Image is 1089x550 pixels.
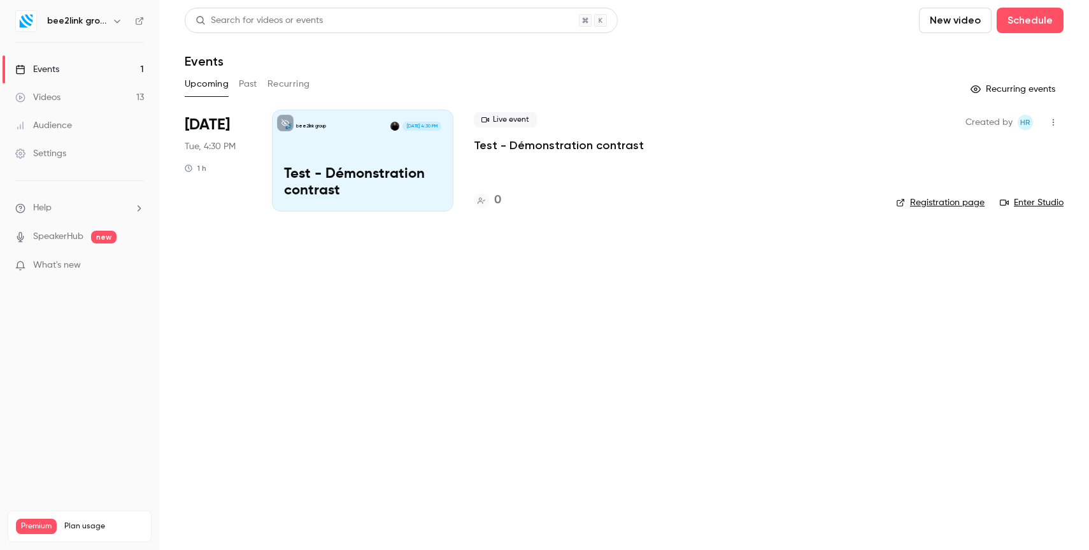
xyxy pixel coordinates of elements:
[185,74,229,94] button: Upcoming
[15,63,59,76] div: Events
[919,8,992,33] button: New video
[185,140,236,153] span: Tue, 4:30 PM
[33,230,83,243] a: SpeakerHub
[272,110,453,212] a: Test - Démonstration contrast bee2link groupXavier Cotelle[DATE] 4:30 PMTest - Démonstration cont...
[997,8,1064,33] button: Schedule
[474,192,501,209] a: 0
[1000,196,1064,209] a: Enter Studio
[494,192,501,209] h4: 0
[474,138,644,153] a: Test - Démonstration contrast
[33,259,81,272] span: What's new
[284,166,441,199] p: Test - Démonstration contrast
[33,201,52,215] span: Help
[296,123,326,129] p: bee2link group
[1020,115,1030,130] span: HR
[15,91,60,104] div: Videos
[896,196,985,209] a: Registration page
[390,122,399,131] img: Xavier Cotelle
[15,119,72,132] div: Audience
[185,163,206,173] div: 1 h
[129,260,144,271] iframe: Noticeable Trigger
[474,112,537,127] span: Live event
[64,521,143,532] span: Plan usage
[267,74,310,94] button: Recurring
[965,115,1013,130] span: Created by
[16,11,36,31] img: bee2link group
[91,231,117,243] span: new
[185,54,224,69] h1: Events
[965,79,1064,99] button: Recurring events
[47,15,107,27] h6: bee2link group
[1018,115,1033,130] span: Haizia ROUAG
[185,115,230,135] span: [DATE]
[185,110,252,212] div: Sep 30 Tue, 4:30 PM (Europe/Paris)
[402,122,441,131] span: [DATE] 4:30 PM
[16,519,57,534] span: Premium
[15,201,144,215] li: help-dropdown-opener
[15,147,66,160] div: Settings
[239,74,257,94] button: Past
[196,14,323,27] div: Search for videos or events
